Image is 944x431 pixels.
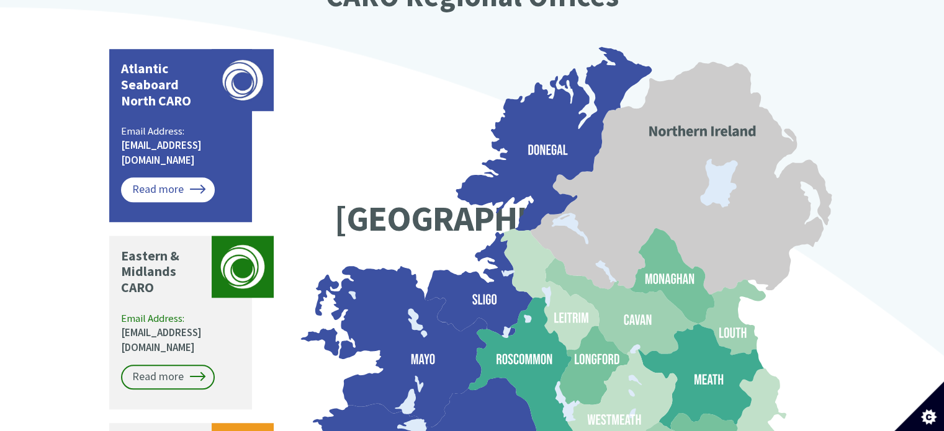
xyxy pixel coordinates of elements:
p: Email Address: [121,124,242,168]
a: [EMAIL_ADDRESS][DOMAIN_NAME] [121,138,202,167]
p: Atlantic Seaboard North CARO [121,61,205,109]
button: Set cookie preferences [894,381,944,431]
a: [EMAIL_ADDRESS][DOMAIN_NAME] [121,326,202,354]
p: Email Address: [121,311,242,355]
p: Eastern & Midlands CARO [121,248,205,296]
a: Read more [121,365,215,389]
a: Read more [121,177,215,202]
text: [GEOGRAPHIC_DATA] [334,196,652,241]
